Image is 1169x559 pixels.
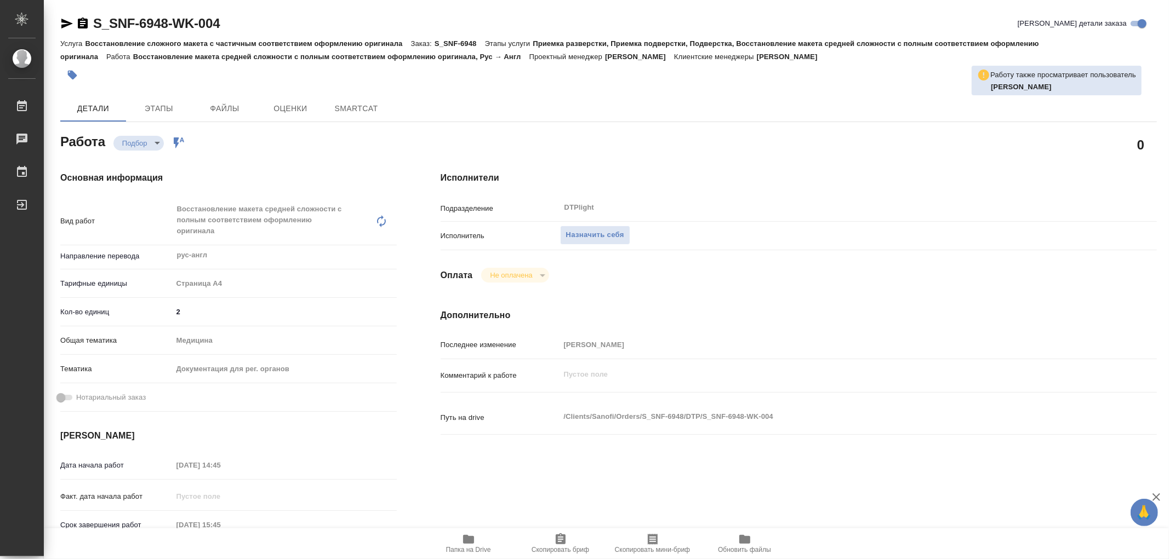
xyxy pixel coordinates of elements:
[60,491,173,502] p: Факт. дата начала работ
[119,139,151,148] button: Подбор
[615,546,690,554] span: Скопировать мини-бриф
[441,412,560,423] p: Путь на drive
[60,307,173,318] p: Кол-во единиц
[441,370,560,381] p: Комментарий к работе
[990,70,1136,80] p: Работу также просматривает пользователь
[93,16,220,31] a: S_SNF-6948-WK-004
[515,528,607,559] button: Скопировать бриф
[1135,501,1154,524] span: 🙏
[173,304,397,320] input: ✎ Введи что-нибудь
[60,131,105,151] h2: Работа
[674,53,757,61] p: Клиентские менеджеры
[330,102,383,116] span: SmartCat
[560,337,1097,353] input: Пустое поле
[991,83,1052,91] b: [PERSON_NAME]
[441,339,560,350] p: Последнее изменение
[60,39,1039,61] p: Приемка разверстки, Приемка подверстки, Подверстка, Восстановление макета средней сложности с пол...
[1131,499,1158,526] button: 🙏
[441,309,1157,322] h4: Дополнительно
[441,230,560,241] p: Исполнитель
[173,517,269,533] input: Пустое поле
[435,39,485,48] p: S_SNF-6948
[481,268,549,283] div: Подбор
[60,429,397,442] h4: [PERSON_NAME]
[60,460,173,471] p: Дата начала работ
[423,528,515,559] button: Папка на Drive
[607,528,699,559] button: Скопировать мини-бриф
[60,278,173,289] p: Тарифные единицы
[76,17,89,30] button: Скопировать ссылку
[1137,135,1144,154] h2: 0
[198,102,251,116] span: Файлы
[441,203,560,214] p: Подразделение
[173,274,397,293] div: Страница А4
[446,546,491,554] span: Папка на Drive
[60,216,173,227] p: Вид работ
[173,457,269,473] input: Пустое поле
[411,39,435,48] p: Заказ:
[60,39,85,48] p: Услуга
[699,528,791,559] button: Обновить файлы
[60,63,84,87] button: Добавить тэг
[67,102,119,116] span: Детали
[560,226,630,245] button: Назначить себя
[60,335,173,346] p: Общая тематика
[133,102,185,116] span: Этапы
[60,520,173,531] p: Срок завершения работ
[76,392,146,403] span: Нотариальный заказ
[133,53,529,61] p: Восстановление макета средней сложности с полным соответствием оформлению оригинала, Рус → Англ
[85,39,410,48] p: Восстановление сложного макета с частичным соответствием оформлению оригинала
[106,53,133,61] p: Работа
[441,269,473,282] h4: Оплата
[757,53,826,61] p: [PERSON_NAME]
[173,488,269,504] input: Пустое поле
[60,364,173,374] p: Тематика
[173,331,397,350] div: Медицина
[173,360,397,378] div: Документация для рег. органов
[264,102,317,116] span: Оценки
[718,546,771,554] span: Обновить файлы
[991,82,1136,93] p: Васильева Наталья
[532,546,589,554] span: Скопировать бриф
[60,17,73,30] button: Скопировать ссылку для ЯМессенджера
[113,136,164,151] div: Подбор
[485,39,533,48] p: Этапы услуги
[560,407,1097,426] textarea: /Clients/Sanofi/Orders/S_SNF-6948/DTP/S_SNF-6948-WK-004
[529,53,605,61] p: Проектный менеджер
[60,171,397,185] h4: Основная информация
[60,251,173,262] p: Направление перевода
[441,171,1157,185] h4: Исполнители
[605,53,674,61] p: [PERSON_NAME]
[487,270,535,280] button: Не оплачена
[566,229,624,241] span: Назначить себя
[1018,18,1127,29] span: [PERSON_NAME] детали заказа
